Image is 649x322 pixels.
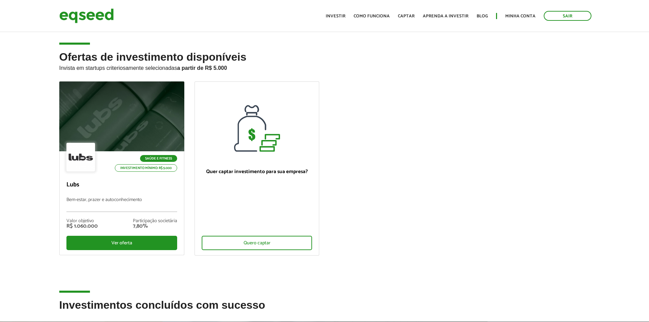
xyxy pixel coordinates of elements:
[398,14,415,18] a: Captar
[66,236,177,250] div: Ver oferta
[326,14,345,18] a: Investir
[133,224,177,229] div: 7,80%
[423,14,468,18] a: Aprenda a investir
[177,65,227,71] strong: a partir de R$ 5.000
[354,14,390,18] a: Como funciona
[202,169,312,175] p: Quer captar investimento para sua empresa?
[140,155,177,162] p: Saúde e Fitness
[66,181,177,189] p: Lubs
[59,7,114,25] img: EqSeed
[115,164,177,172] p: Investimento mínimo: R$ 5.000
[66,219,98,224] div: Valor objetivo
[59,81,184,255] a: Saúde e Fitness Investimento mínimo: R$ 5.000 Lubs Bem-estar, prazer e autoconhecimento Valor obj...
[59,63,590,71] p: Invista em startups criteriosamente selecionadas
[477,14,488,18] a: Blog
[66,197,177,212] p: Bem-estar, prazer e autoconhecimento
[195,81,320,256] a: Quer captar investimento para sua empresa? Quero captar
[59,51,590,81] h2: Ofertas de investimento disponíveis
[133,219,177,224] div: Participação societária
[66,224,98,229] div: R$ 1.060.000
[202,236,312,250] div: Quero captar
[505,14,536,18] a: Minha conta
[544,11,591,21] a: Sair
[59,299,590,321] h2: Investimentos concluídos com sucesso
